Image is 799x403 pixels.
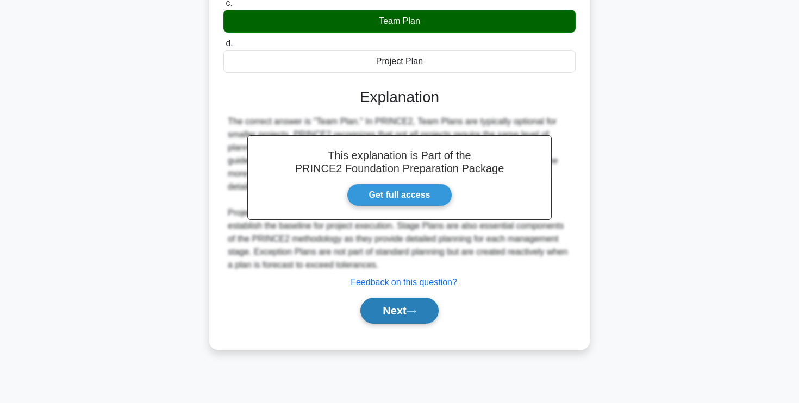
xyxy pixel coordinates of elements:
div: Project Plan [223,50,576,73]
h3: Explanation [230,88,569,106]
div: Team Plan [223,10,576,33]
button: Next [360,298,438,324]
div: The correct answer is "Team Plan." In PRINCE2, Team Plans are typically optional for smaller proj... [228,115,571,272]
a: Feedback on this question? [351,278,457,287]
a: Get full access [347,184,453,206]
span: d. [226,39,233,48]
